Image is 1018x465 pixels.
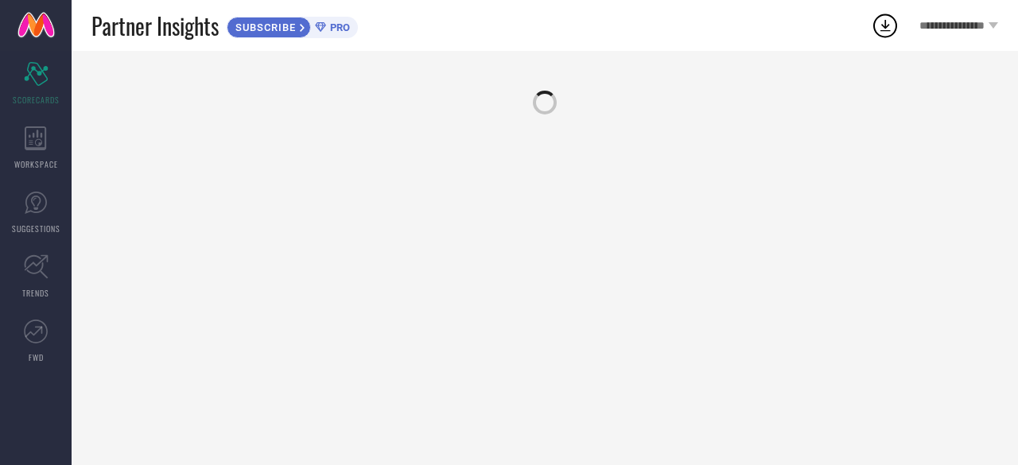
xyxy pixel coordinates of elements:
span: SCORECARDS [13,94,60,106]
span: WORKSPACE [14,158,58,170]
a: SUBSCRIBEPRO [227,13,358,38]
span: PRO [326,21,350,33]
span: FWD [29,351,44,363]
span: TRENDS [22,287,49,299]
div: Open download list [871,11,899,40]
span: SUBSCRIBE [227,21,300,33]
span: SUGGESTIONS [12,223,60,234]
span: Partner Insights [91,10,219,42]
